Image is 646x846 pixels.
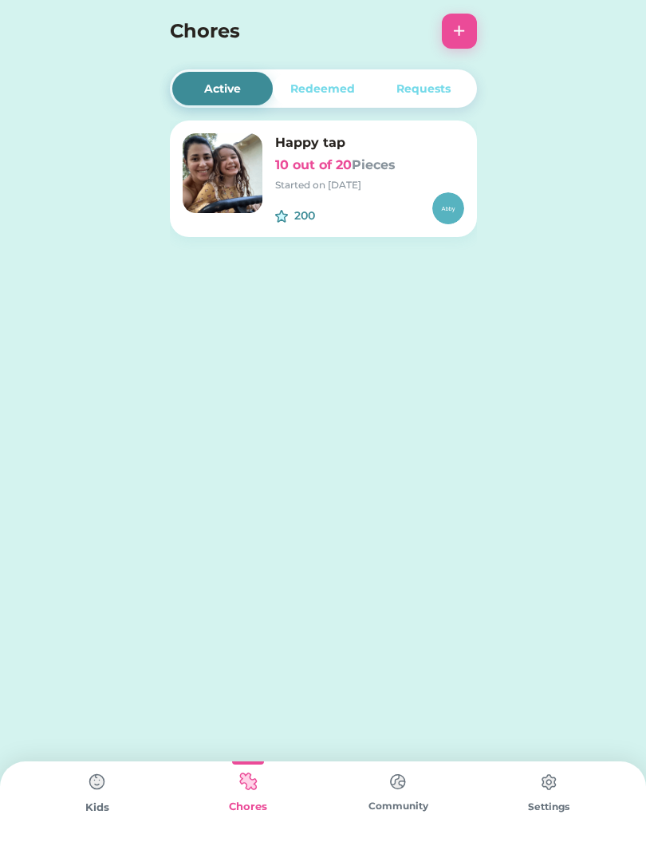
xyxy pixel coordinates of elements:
div: Community [323,799,474,813]
img: type%3Dchores%2C%20state%3Ddefault.svg [533,766,565,798]
img: type%3Dchores%2C%20state%3Ddefault.svg [382,766,414,797]
button: + [442,14,477,49]
div: Settings [474,800,624,814]
div: Started on [DATE] [275,178,464,192]
img: image.png [183,133,262,213]
div: Chores [173,799,324,815]
div: Active [204,81,241,97]
h6: Happy tap [275,133,464,152]
div: Kids [22,800,173,816]
img: type%3Dchores%2C%20state%3Ddefault.svg [81,766,113,798]
div: Redeemed [290,81,355,97]
div: 200 [294,208,354,224]
h4: Chores [170,17,434,45]
font: Pieces [352,157,396,172]
img: interface-favorite-star--reward-rating-rate-social-star-media-favorite-like-stars.svg [275,210,288,223]
div: Requests [396,81,451,97]
img: type%3Dkids%2C%20state%3Dselected.svg [232,766,264,797]
h6: 10 out of 20 [275,156,464,175]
